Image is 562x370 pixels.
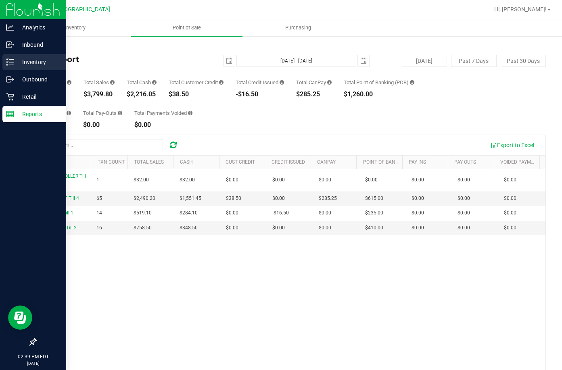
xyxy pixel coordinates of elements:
[272,224,285,232] span: $0.00
[458,209,470,217] span: $0.00
[226,209,238,217] span: $0.00
[296,91,332,98] div: $285.25
[363,159,420,165] a: Point of Banking (POB)
[319,176,331,184] span: $0.00
[504,176,516,184] span: $0.00
[296,80,332,85] div: Total CanPay
[236,91,284,98] div: -$16.50
[454,159,476,165] a: Pay Outs
[134,110,192,116] div: Total Payments Voided
[134,176,149,184] span: $32.00
[96,176,99,184] span: 1
[134,122,192,128] div: $0.00
[409,159,426,165] a: Pay Ins
[6,110,14,118] inline-svg: Reports
[365,209,383,217] span: $235.00
[272,159,305,165] a: Credit Issued
[319,224,331,232] span: $0.00
[219,80,224,85] i: Sum of all successful, non-voided payment transaction amounts using account credit as the payment...
[272,195,285,202] span: $0.00
[272,176,285,184] span: $0.00
[127,91,157,98] div: $2,216.05
[344,80,414,85] div: Total Point of Banking (POB)
[118,110,122,116] i: Sum of all cash pay-outs removed from tills within the date range.
[412,195,424,202] span: $0.00
[180,209,198,217] span: $284.10
[83,122,122,128] div: $0.00
[226,176,238,184] span: $0.00
[180,176,195,184] span: $32.00
[458,176,470,184] span: $0.00
[54,24,96,31] span: Inventory
[6,93,14,101] inline-svg: Retail
[226,195,241,202] span: $38.50
[83,110,122,116] div: Total Pay-Outs
[344,91,414,98] div: $1,260.00
[319,195,337,202] span: $285.25
[226,159,255,165] a: Cust Credit
[327,80,332,85] i: Sum of all successful, non-voided payment transaction amounts using CanPay (as well as manual Can...
[180,159,193,165] a: Cash
[162,24,212,31] span: Point of Sale
[412,209,424,217] span: $0.00
[19,19,131,36] a: Inventory
[485,138,539,152] button: Export to Excel
[180,224,198,232] span: $348.50
[358,55,369,67] span: select
[96,209,102,217] span: 14
[412,176,424,184] span: $0.00
[365,224,383,232] span: $410.00
[4,353,63,360] p: 02:39 PM EDT
[134,224,152,232] span: $758.50
[365,176,378,184] span: $0.00
[110,80,115,85] i: Sum of all successful, non-voided payment transaction amounts (excluding tips and transaction fee...
[501,55,546,67] button: Past 30 Days
[458,224,470,232] span: $0.00
[134,195,155,202] span: $2,490.20
[188,110,192,116] i: Sum of all voided payment transaction amounts (excluding tips and transaction fees) within the da...
[494,6,547,12] span: Hi, [PERSON_NAME]!
[169,91,224,98] div: $38.50
[6,23,14,31] inline-svg: Analytics
[169,80,224,85] div: Total Customer Credit
[36,55,206,64] h4: Till Report
[67,110,71,116] i: Sum of all cash pay-ins added to tills within the date range.
[14,57,63,67] p: Inventory
[319,209,331,217] span: $0.00
[134,209,152,217] span: $519.10
[14,109,63,119] p: Reports
[98,159,125,165] a: TXN Count
[272,209,289,217] span: -$16.50
[402,55,447,67] button: [DATE]
[134,159,164,165] a: Total Sales
[84,91,115,98] div: $3,799.80
[14,40,63,50] p: Inbound
[152,80,157,85] i: Sum of all successful, non-voided cash payment transaction amounts (excluding tips and transactio...
[55,6,110,13] span: [GEOGRAPHIC_DATA]
[42,139,163,151] input: Search...
[14,92,63,102] p: Retail
[127,80,157,85] div: Total Cash
[280,80,284,85] i: Sum of all successful refund transaction amounts from purchase returns resulting in account credi...
[458,195,470,202] span: $0.00
[14,23,63,32] p: Analytics
[274,24,322,31] span: Purchasing
[6,41,14,49] inline-svg: Inbound
[14,75,63,84] p: Outbound
[226,224,238,232] span: $0.00
[6,75,14,83] inline-svg: Outbound
[131,19,243,36] a: Point of Sale
[504,195,516,202] span: $0.00
[317,159,336,165] a: CanPay
[224,55,235,67] span: select
[500,159,543,165] a: Voided Payments
[6,58,14,66] inline-svg: Inventory
[67,80,71,85] i: Count of all successful payment transactions, possibly including voids, refunds, and cash-back fr...
[410,80,414,85] i: Sum of the successful, non-voided point-of-banking payment transaction amounts, both via payment ...
[236,80,284,85] div: Total Credit Issued
[84,80,115,85] div: Total Sales
[4,360,63,366] p: [DATE]
[504,224,516,232] span: $0.00
[96,224,102,232] span: 16
[180,195,201,202] span: $1,551.45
